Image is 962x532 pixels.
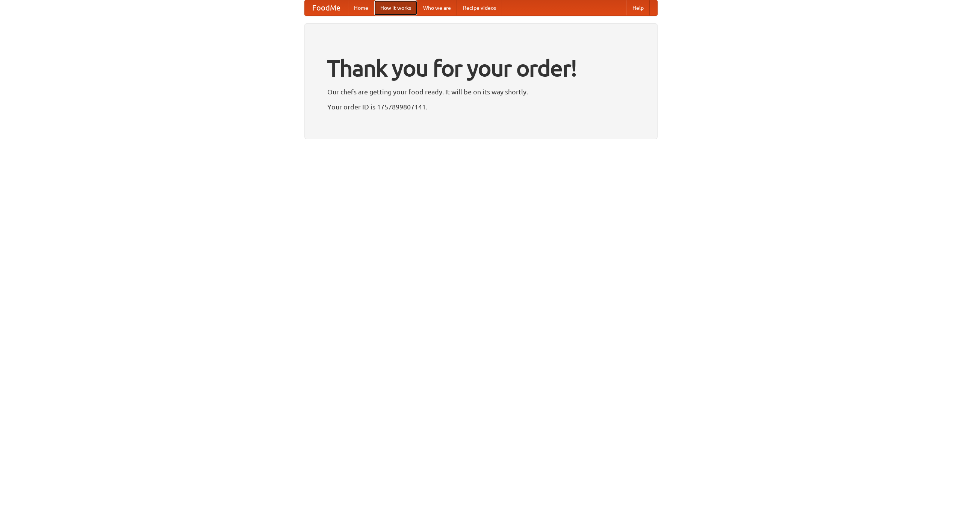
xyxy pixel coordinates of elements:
[374,0,417,15] a: How it works
[327,86,635,97] p: Our chefs are getting your food ready. It will be on its way shortly.
[305,0,348,15] a: FoodMe
[348,0,374,15] a: Home
[626,0,650,15] a: Help
[327,50,635,86] h1: Thank you for your order!
[417,0,457,15] a: Who we are
[327,101,635,112] p: Your order ID is 1757899807141.
[457,0,502,15] a: Recipe videos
